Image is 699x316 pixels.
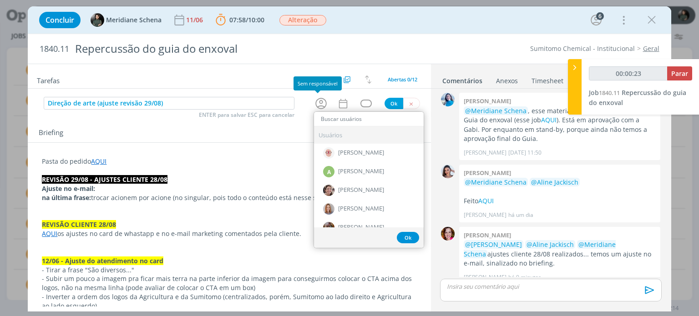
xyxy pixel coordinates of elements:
[42,229,416,238] p: os ajustes no card de whastapp e no e-mail marketing comentados pela cliente.
[39,12,81,28] button: Concluir
[246,15,248,24] span: /
[365,75,371,84] img: arrow-down-up.svg
[388,76,417,83] span: Abertas 0/12
[464,240,616,258] span: @Meridiane Schena
[91,13,162,27] button: MMeridiane Schena
[589,88,686,107] span: Repercussão do guia do enxoval
[42,157,416,166] p: Pasta do pedido
[42,193,416,202] p: trocar acionem por acione (no singular, pois todo o conteúdo está nesse sentido)
[42,229,57,238] a: AQUI
[46,16,74,24] span: Concluir
[338,206,384,213] span: [PERSON_NAME]
[279,15,327,26] button: Alteração
[37,74,60,85] span: Tarefas
[464,273,507,281] p: [PERSON_NAME]
[643,44,659,53] a: Geral
[186,17,205,23] div: 11/06
[465,178,527,186] span: @Meridiane Schena
[323,166,334,177] div: A
[323,147,334,159] img: A
[279,15,326,25] span: Alteração
[39,127,63,139] span: Briefing
[40,44,69,54] span: 1840.11
[42,184,95,193] strong: Ajuste no e-mail:
[42,256,163,265] strong: 12/06 - Ajuste do atendimento no card
[464,240,656,268] p: ajustes cliente 28/08 realizados... temos um ajuste no e-mail, sinalizado no briefing.
[464,231,511,239] b: [PERSON_NAME]
[464,149,507,157] p: [PERSON_NAME]
[338,150,384,157] span: [PERSON_NAME]
[496,76,518,85] div: Anexos
[42,193,91,202] strong: na última frase:
[465,240,522,249] span: @[PERSON_NAME]
[106,17,162,23] span: Meridiane Schena
[589,88,686,107] a: Job1840.11Repercussão do guia do enxoval
[42,274,416,292] p: - Subir um pouco a imagem pra ficar mais terra na parte inferior da imagem para conseguirmos colo...
[323,222,334,233] img: A
[314,126,424,144] div: Usuários
[465,106,527,115] span: @Meridiane Schena
[531,72,564,85] a: Timesheet
[338,187,384,194] span: [PERSON_NAME]
[71,38,397,60] div: Repercussão do guia do enxoval
[42,292,416,311] p: - Inverter a ordem dos logos da Agricultura e da Sumitomo (centralizados, porém, Sumitomo ao lado...
[508,273,541,281] span: há 9 minutos
[596,12,604,20] div: 6
[527,240,574,249] span: @Aline Jackisch
[442,72,483,85] a: Comentários
[42,266,416,275] p: - Tirar a frase "São diversos..."
[508,211,533,219] span: há um dia
[294,76,342,90] div: Sem responsável
[91,13,104,27] img: M
[248,15,264,24] span: 10:00
[314,113,424,125] input: Buscar usuários
[671,69,688,78] span: Parar
[338,168,384,176] span: [PERSON_NAME]
[667,66,692,80] button: Parar
[464,196,656,206] p: Feito
[385,98,403,109] button: Ok
[530,44,635,53] a: Sumitomo Chemical - Institucional
[464,106,656,144] p: , esse material é para repercussão do Guia do enxoval (esse job ). Está em aprovação com a Gabi. ...
[397,232,419,243] button: Ok
[338,224,384,231] span: [PERSON_NAME]
[464,211,507,219] p: [PERSON_NAME]
[91,157,106,166] a: AQUI
[199,111,294,119] span: ENTER para salvar ESC para cancelar
[42,220,116,229] strong: REVISÃO CLIENTE 28/08
[323,203,334,215] img: A
[589,13,603,27] button: 6
[531,178,578,186] span: @Aline Jackisch
[323,185,334,196] img: A
[42,175,167,184] strong: REVISÃO 29/08 - AJUSTES CLIENTE 28/08
[541,115,557,124] a: AQUI
[441,227,455,241] img: B
[28,6,671,311] div: dialog
[213,13,267,27] button: 07:58/10:00
[441,93,455,106] img: E
[441,165,455,178] img: N
[229,15,246,24] span: 07:58
[508,149,542,157] span: [DATE] 11:50
[464,97,511,105] b: [PERSON_NAME]
[464,169,511,177] b: [PERSON_NAME]
[478,196,494,205] a: AQUI
[599,89,620,97] span: 1840.11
